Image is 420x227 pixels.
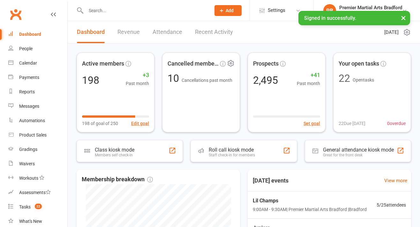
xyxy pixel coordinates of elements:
div: Messages [19,104,39,109]
div: Tasks [19,204,31,209]
span: Cancellations past month [182,78,232,83]
h3: [DATE] events [248,175,294,186]
a: Dashboard [8,27,67,42]
span: Settings [268,3,285,18]
span: Add [226,8,234,13]
div: 2,495 [253,75,278,85]
div: Payments [19,75,39,80]
a: Gradings [8,142,67,157]
span: Your open tasks [339,59,379,68]
div: Calendar [19,60,37,66]
div: Members self check-in [95,153,134,157]
a: Reports [8,85,67,99]
a: Calendar [8,56,67,70]
a: Recent Activity [195,21,233,43]
span: 10 [168,72,182,84]
span: Past month [126,80,149,87]
button: × [398,11,409,25]
div: Roll call kiosk mode [209,147,255,153]
span: Prospects [253,59,279,68]
span: 22 [35,204,42,209]
a: Revenue [117,21,140,43]
div: 198 [82,75,99,85]
a: Messages [8,99,67,113]
div: Waivers [19,161,35,166]
a: Assessments [8,185,67,200]
input: Search... [84,6,206,15]
span: 9:00AM - 9:30AM | Premier Martial Arts Bradford | Bradford [253,206,367,213]
div: Workouts [19,176,38,181]
div: Premier Martial Arts Bradford [339,11,402,16]
span: 198 of goal of 250 [82,120,118,127]
div: Gradings [19,147,37,152]
div: 22 [339,73,350,83]
div: General attendance kiosk mode [323,147,394,153]
a: View more [384,177,407,184]
span: Open tasks [353,77,374,82]
div: Great for the front desk [323,153,394,157]
div: Premier Martial Arts Bradford [339,5,402,11]
div: PB [323,4,336,17]
span: 5 / 25 attendees [377,201,406,208]
span: +3 [126,71,149,80]
span: Past month [297,80,320,87]
div: Assessments [19,190,51,195]
span: Lil Champs [253,197,367,205]
a: Automations [8,113,67,128]
button: Add [214,5,242,16]
a: People [8,42,67,56]
span: Active members [82,59,124,68]
div: People [19,46,33,51]
div: Automations [19,118,45,123]
span: Membership breakdown [82,175,153,184]
div: Dashboard [19,32,41,37]
a: Tasks 22 [8,200,67,214]
span: +41 [297,71,320,80]
a: Product Sales [8,128,67,142]
a: Workouts [8,171,67,185]
div: Staff check-in for members [209,153,255,157]
a: Payments [8,70,67,85]
div: Product Sales [19,132,47,137]
a: Clubworx [8,6,24,22]
a: Dashboard [77,21,105,43]
span: 22 Due [DATE] [339,120,365,127]
a: Attendance [153,21,182,43]
button: Edit goal [131,120,149,127]
span: 0 overdue [387,120,406,127]
div: Reports [19,89,35,94]
a: Waivers [8,157,67,171]
span: Cancelled members [168,59,219,68]
span: [DATE] [384,28,399,36]
span: Signed in successfully. [304,15,356,21]
div: What's New [19,219,42,224]
div: Class kiosk mode [95,147,134,153]
button: Set goal [304,120,320,127]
